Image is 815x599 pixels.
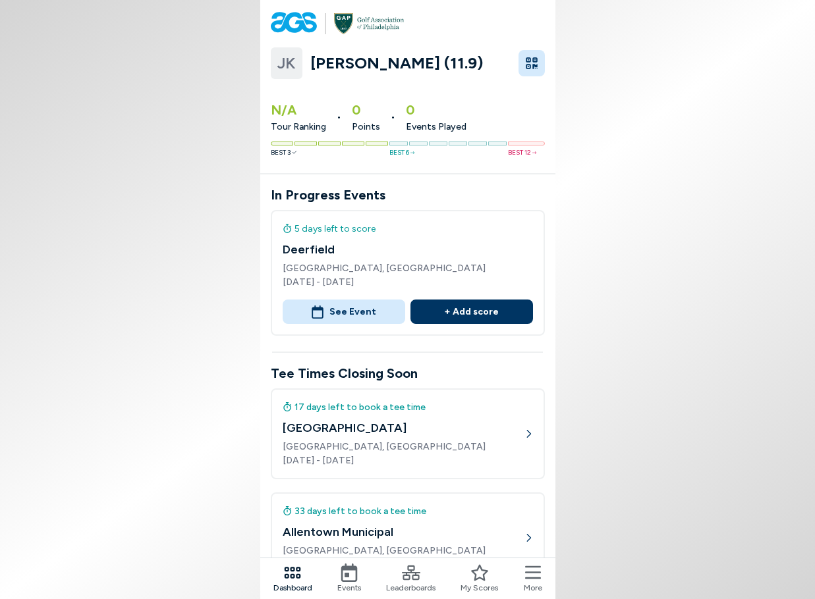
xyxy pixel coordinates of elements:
span: My Scores [461,582,498,594]
span: [DATE] - [DATE] [283,275,533,289]
div: 5 days left to score [283,222,533,236]
h3: Tee Times Closing Soon [271,363,545,383]
span: Events [337,582,361,594]
span: [GEOGRAPHIC_DATA], [GEOGRAPHIC_DATA] [283,544,524,558]
span: Leaderboards [386,582,436,594]
h4: Deerfield [283,241,533,259]
button: See Event [283,299,405,324]
span: JK [277,51,295,75]
h4: Allentown Municipal [283,523,524,541]
span: Tour Ranking [271,120,326,134]
span: Best 6 [389,147,414,157]
button: + Add score [410,299,533,324]
span: Dashboard [273,582,312,594]
button: More [524,563,542,594]
div: 17 days left to book a tee time [283,400,524,414]
span: • [337,110,341,124]
a: Leaderboards [386,563,436,594]
span: More [524,582,542,594]
a: 17 days left to book a tee time[GEOGRAPHIC_DATA][GEOGRAPHIC_DATA], [GEOGRAPHIC_DATA][DATE] - [DATE] [271,388,545,484]
span: 0 [406,100,466,120]
span: Best 12 [508,147,536,157]
h4: [GEOGRAPHIC_DATA] [283,419,524,437]
span: [GEOGRAPHIC_DATA], [GEOGRAPHIC_DATA] [283,261,533,275]
span: N/A [271,100,326,120]
span: Best 3 [271,147,296,157]
span: Points [352,120,380,134]
a: My Scores [461,563,498,594]
h3: In Progress Events [271,185,545,205]
div: 33 days left to book a tee time [283,504,524,518]
img: logo [334,13,405,34]
a: Events [337,563,361,594]
a: [PERSON_NAME] (11.9) [310,54,511,72]
a: 33 days left to book a tee timeAllentown Municipal[GEOGRAPHIC_DATA], [GEOGRAPHIC_DATA][DATE] - [D... [271,492,545,588]
span: Events Played [406,120,466,134]
span: • [391,110,395,124]
span: [DATE] - [DATE] [283,454,524,467]
a: Dashboard [273,563,312,594]
span: [GEOGRAPHIC_DATA], [GEOGRAPHIC_DATA] [283,440,524,454]
span: 0 [352,100,380,120]
a: JK [271,47,302,79]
